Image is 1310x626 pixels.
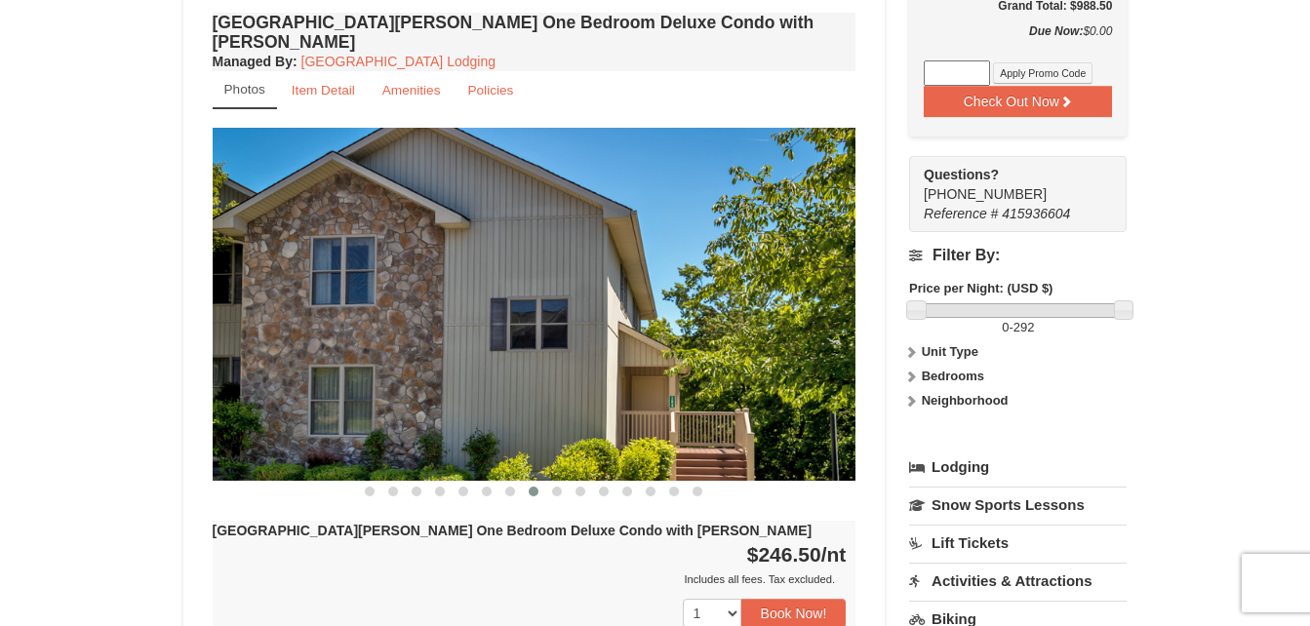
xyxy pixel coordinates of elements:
strong: Neighborhood [922,393,1009,408]
a: Amenities [370,71,454,109]
small: Policies [467,83,513,98]
span: 415936604 [1002,206,1070,221]
button: Check Out Now [924,86,1112,117]
span: [PHONE_NUMBER] [924,165,1092,202]
small: Amenities [382,83,441,98]
h4: [GEOGRAPHIC_DATA][PERSON_NAME] One Bedroom Deluxe Condo with [PERSON_NAME] [213,13,856,52]
span: Reference # [924,206,998,221]
button: Apply Promo Code [993,62,1092,84]
span: 0 [1002,320,1009,334]
strong: Bedrooms [922,369,984,383]
a: Item Detail [279,71,368,109]
strong: $246.50 [747,543,847,566]
img: 18876286-129-04797877.jpg [213,128,856,480]
a: Lodging [909,450,1127,485]
div: $0.00 [924,21,1112,60]
strong: [GEOGRAPHIC_DATA][PERSON_NAME] One Bedroom Deluxe Condo with [PERSON_NAME] [213,523,813,538]
a: Activities & Attractions [909,563,1127,599]
span: Managed By [213,54,293,69]
strong: Questions? [924,167,999,182]
a: Snow Sports Lessons [909,487,1127,523]
strong: : [213,54,298,69]
strong: Price per Night: (USD $) [909,281,1052,295]
strong: Due Now: [1029,24,1083,38]
strong: Unit Type [922,344,978,359]
a: Policies [455,71,526,109]
small: Item Detail [292,83,355,98]
label: - [909,318,1127,337]
div: Includes all fees. Tax excluded. [213,569,847,589]
small: Photos [224,82,265,97]
a: Photos [213,71,277,109]
h4: Filter By: [909,247,1127,264]
a: [GEOGRAPHIC_DATA] Lodging [301,54,496,69]
span: 292 [1013,320,1035,334]
a: Lift Tickets [909,525,1127,561]
span: /nt [821,543,847,566]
